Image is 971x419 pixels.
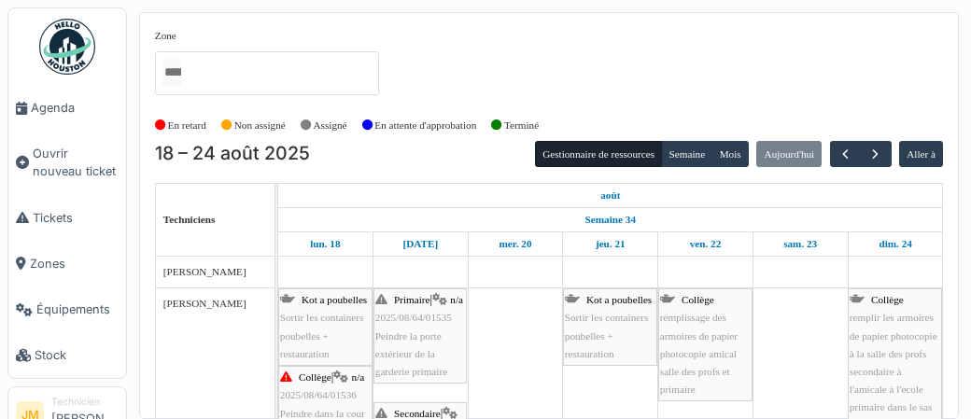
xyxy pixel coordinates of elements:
[31,99,119,117] span: Agenda
[830,141,861,168] button: Précédent
[874,232,916,256] a: 24 août 2025
[565,312,648,358] span: Sortir les containers poubelles + restauration
[33,209,119,227] span: Tickets
[8,332,126,378] a: Stock
[756,141,822,167] button: Aujourd'hui
[299,371,331,383] span: Collège
[779,232,822,256] a: 23 août 2025
[163,214,216,225] span: Techniciens
[375,330,447,377] span: Peindre la porte extérieur de la garderie primaire
[394,408,441,419] span: Secondaire
[375,312,452,323] span: 2025/08/64/01535
[33,145,119,180] span: Ouvrir nouveau ticket
[535,141,662,167] button: Gestionnaire de ressources
[399,232,443,256] a: 19 août 2025
[375,291,465,381] div: |
[8,85,126,131] a: Agenda
[711,141,749,167] button: Mois
[234,118,286,133] label: Non assigné
[685,232,726,256] a: 22 août 2025
[682,294,714,305] span: Collège
[591,232,630,256] a: 21 août 2025
[661,141,712,167] button: Semaine
[871,294,904,305] span: Collège
[352,371,365,383] span: n/a
[581,208,640,231] a: Semaine 34
[504,118,539,133] label: Terminé
[8,286,126,332] a: Équipements
[596,184,625,207] a: 18 août 2025
[305,232,345,256] a: 18 août 2025
[163,298,246,309] span: [PERSON_NAME]
[394,294,430,305] span: Primaire
[314,118,347,133] label: Assigné
[302,294,367,305] span: Kot a poubelles
[586,294,652,305] span: Kot a poubelles
[30,255,119,272] span: Zones
[860,141,891,168] button: Suivant
[51,395,119,409] div: Technicien
[450,294,463,305] span: n/a
[36,300,119,318] span: Équipements
[35,346,119,364] span: Stock
[163,266,246,277] span: [PERSON_NAME]
[899,141,943,167] button: Aller à
[8,241,126,286] a: Zones
[280,389,357,400] span: 2025/08/64/01536
[155,143,310,165] h2: 18 – 24 août 2025
[374,118,476,133] label: En attente d'approbation
[280,312,363,358] span: Sortir les containers poubelles + restauration
[168,118,206,133] label: En retard
[155,28,176,44] label: Zone
[8,131,126,194] a: Ouvrir nouveau ticket
[660,312,738,395] span: remplissage des armoires de papier photocopie amical salle des profs et primaire
[495,232,537,256] a: 20 août 2025
[8,195,126,241] a: Tickets
[162,59,181,86] input: Tous
[39,19,95,75] img: Badge_color-CXgf-gQk.svg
